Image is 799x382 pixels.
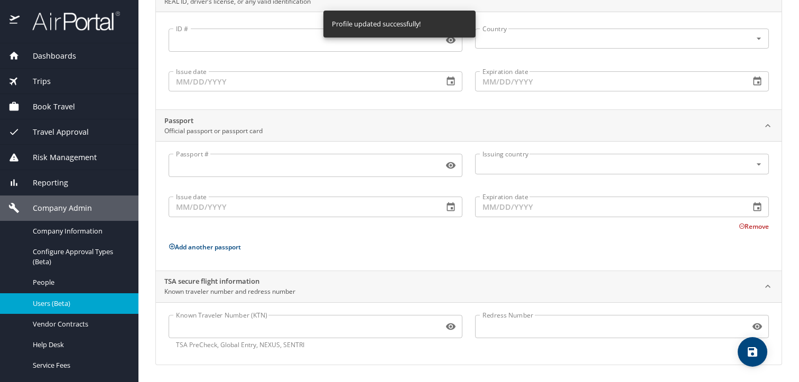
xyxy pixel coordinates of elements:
[752,158,765,171] button: Open
[20,50,76,62] span: Dashboards
[169,71,435,91] input: MM/DD/YYYY
[20,152,97,163] span: Risk Management
[164,276,295,287] h2: TSA secure flight information
[20,202,92,214] span: Company Admin
[20,126,89,138] span: Travel Approval
[738,337,767,367] button: save
[10,11,21,31] img: icon-airportal.png
[33,319,126,329] span: Vendor Contracts
[169,197,435,217] input: MM/DD/YYYY
[475,197,741,217] input: MM/DD/YYYY
[33,226,126,236] span: Company Information
[164,126,263,136] p: Official passport or passport card
[475,71,741,91] input: MM/DD/YYYY
[156,141,782,270] div: PassportOfficial passport or passport card
[164,116,263,126] h2: Passport
[20,101,75,113] span: Book Travel
[20,177,68,189] span: Reporting
[33,277,126,287] span: People
[33,247,126,267] span: Configure Approval Types (Beta)
[33,299,126,309] span: Users (Beta)
[739,222,769,231] button: Remove
[752,32,765,45] button: Open
[33,340,126,350] span: Help Desk
[332,14,421,34] div: Profile updated successfully!
[164,287,295,296] p: Known traveler number and redress number
[169,243,241,251] button: Add another passport
[20,76,51,87] span: Trips
[176,340,455,350] p: TSA PreCheck, Global Entry, NEXUS, SENTRI
[156,12,782,109] div: Identification cardREAL ID, driver’s license, or any valid identification
[21,11,120,31] img: airportal-logo.png
[33,360,126,370] span: Service Fees
[156,302,782,365] div: TSA secure flight informationKnown traveler number and redress number
[156,271,782,303] div: TSA secure flight informationKnown traveler number and redress number
[156,110,782,142] div: PassportOfficial passport or passport card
